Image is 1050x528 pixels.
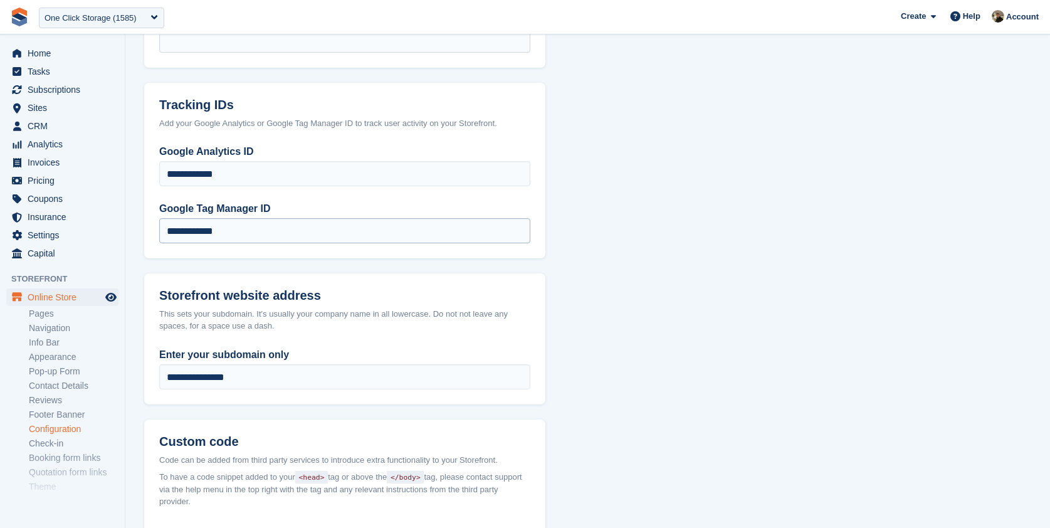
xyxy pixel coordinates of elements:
[6,208,118,226] a: menu
[29,380,118,392] a: Contact Details
[28,135,103,153] span: Analytics
[6,154,118,171] a: menu
[6,45,118,62] a: menu
[28,99,103,117] span: Sites
[6,288,118,306] a: menu
[11,273,125,285] span: Storefront
[45,12,137,24] div: One Click Storage (1585)
[28,245,103,262] span: Capital
[159,144,530,159] label: Google Analytics ID
[28,45,103,62] span: Home
[29,481,118,493] a: Theme
[387,471,424,483] code: </body>
[295,471,328,483] code: <head>
[159,347,530,362] label: Enter your subdomain only
[28,226,103,244] span: Settings
[29,438,118,450] a: Check-in
[29,409,118,421] a: Footer Banner
[28,117,103,135] span: CRM
[28,81,103,98] span: Subscriptions
[28,208,103,226] span: Insurance
[6,99,118,117] a: menu
[29,308,118,320] a: Pages
[6,172,118,189] a: menu
[10,8,29,26] img: stora-icon-8386f47178a22dfd0bd8f6a31ec36ba5ce8667c1dd55bd0f319d3a0aa187defe.svg
[159,288,530,303] h2: Storefront website address
[28,154,103,171] span: Invoices
[6,226,118,244] a: menu
[6,245,118,262] a: menu
[29,467,118,478] a: Quotation form links
[901,10,926,23] span: Create
[159,454,530,467] div: Code can be added from third party services to introduce extra functionality to your Storefront.
[159,435,530,449] h2: Custom code
[6,63,118,80] a: menu
[29,337,118,349] a: Info Bar
[6,117,118,135] a: menu
[103,290,118,305] a: Preview store
[29,322,118,334] a: Navigation
[29,452,118,464] a: Booking form links
[1006,11,1039,23] span: Account
[159,98,530,112] h2: Tracking IDs
[29,366,118,378] a: Pop-up Form
[6,135,118,153] a: menu
[6,81,118,98] a: menu
[28,288,103,306] span: Online Store
[992,10,1004,23] img: Oliver Bruce
[963,10,980,23] span: Help
[28,172,103,189] span: Pricing
[159,117,530,130] div: Add your Google Analytics or Google Tag Manager ID to track user activity on your Storefront.
[29,423,118,435] a: Configuration
[28,63,103,80] span: Tasks
[159,201,530,216] label: Google Tag Manager ID
[159,308,530,332] div: This sets your subdomain. It's usually your company name in all lowercase. Do not not leave any s...
[29,351,118,363] a: Appearance
[159,471,530,508] span: To have a code snippet added to your tag or above the tag, please contact support via the help me...
[29,394,118,406] a: Reviews
[6,190,118,208] a: menu
[28,190,103,208] span: Coupons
